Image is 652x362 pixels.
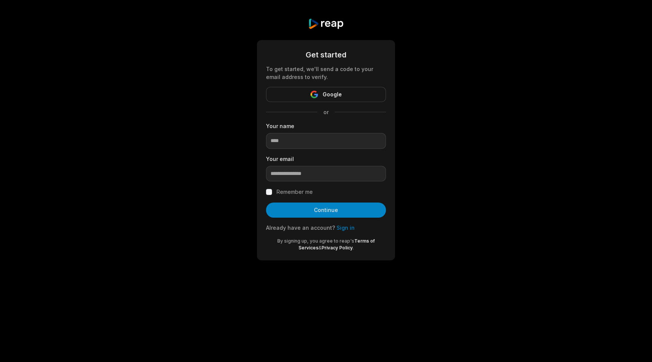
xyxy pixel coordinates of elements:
[266,49,386,60] div: Get started
[266,203,386,218] button: Continue
[266,122,386,130] label: Your name
[277,187,313,196] label: Remember me
[337,224,355,231] a: Sign in
[266,224,335,231] span: Already have an account?
[266,87,386,102] button: Google
[277,238,354,244] span: By signing up, you agree to reap's
[318,245,321,251] span: &
[317,108,335,116] span: or
[266,65,386,81] div: To get started, we'll send a code to your email address to verify.
[353,245,354,251] span: .
[321,245,353,251] a: Privacy Policy
[323,90,342,99] span: Google
[266,155,386,163] label: Your email
[308,18,344,29] img: reap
